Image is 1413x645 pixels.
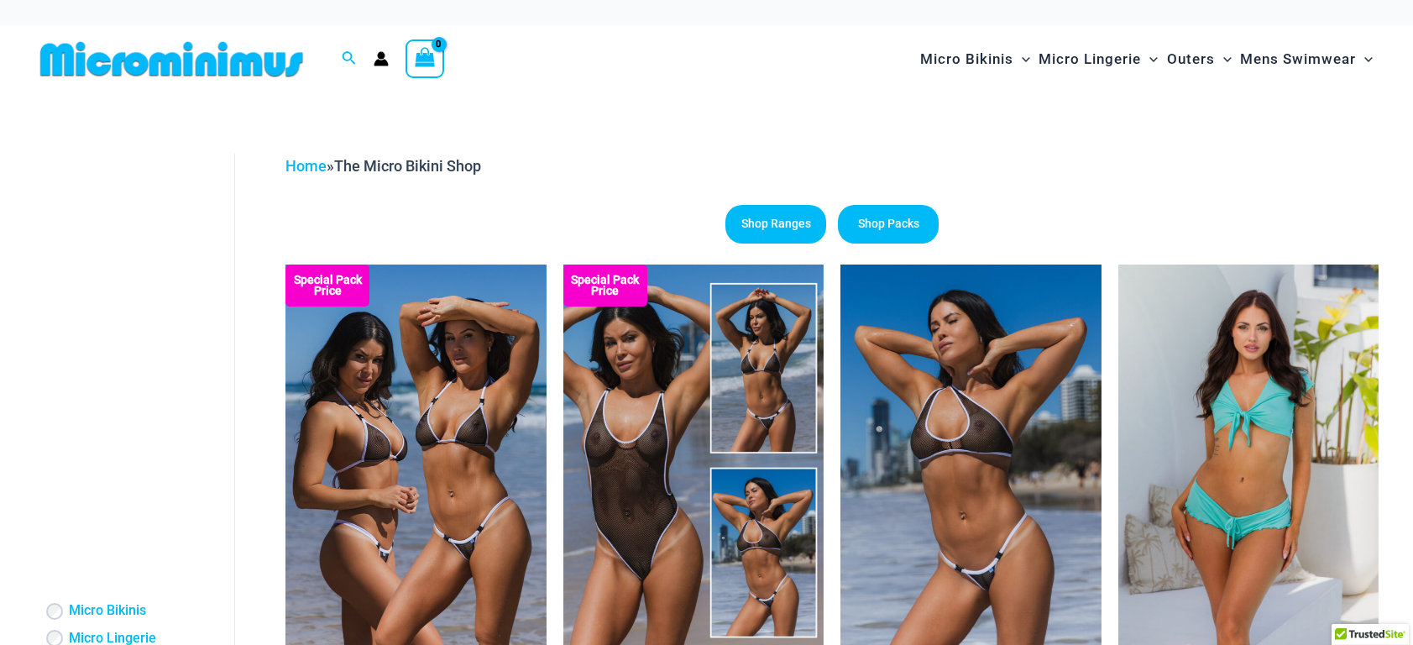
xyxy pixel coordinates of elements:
span: Menu Toggle [1215,38,1232,81]
span: Menu Toggle [1141,38,1158,81]
a: OutersMenu ToggleMenu Toggle [1163,34,1236,85]
a: Shop Packs [838,205,939,244]
span: Outers [1167,38,1215,81]
a: Account icon link [374,51,389,66]
a: Home [285,157,327,175]
span: Mens Swimwear [1240,38,1356,81]
span: » [285,157,481,175]
a: Mens SwimwearMenu ToggleMenu Toggle [1236,34,1377,85]
a: Micro BikinisMenu ToggleMenu Toggle [916,34,1034,85]
span: Menu Toggle [1356,38,1373,81]
a: Search icon link [342,49,357,70]
b: Special Pack Price [563,275,647,296]
span: Micro Lingerie [1039,38,1141,81]
span: Micro Bikinis [920,38,1013,81]
a: Shop Ranges [725,205,826,244]
a: Micro LingerieMenu ToggleMenu Toggle [1034,34,1162,85]
iframe: TrustedSite Certified [42,140,193,476]
img: MM SHOP LOGO FLAT [34,40,310,78]
a: Micro Bikinis [69,602,146,620]
b: Special Pack Price [285,275,369,296]
nav: Site Navigation [913,31,1379,87]
span: Menu Toggle [1013,38,1030,81]
a: View Shopping Cart, empty [406,39,444,78]
span: The Micro Bikini Shop [334,157,481,175]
